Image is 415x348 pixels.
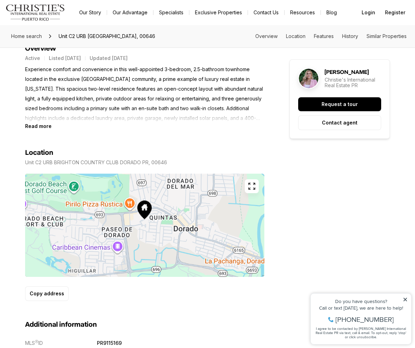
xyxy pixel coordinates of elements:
[385,10,405,15] span: Register
[74,8,107,17] a: Our Story
[49,55,81,61] p: Listed [DATE]
[30,291,64,296] p: Copy address
[153,8,189,17] a: Specialists
[9,43,99,56] span: I agree to be contacted by [PERSON_NAME] International Real Estate PR via text, call & email. To ...
[6,4,65,21] img: logo
[321,8,342,17] a: Blog
[7,22,101,27] div: Call or text [DATE], we are here to help!
[286,33,305,39] a: Skip to: Location
[255,33,278,39] a: Skip to: Overview
[56,31,158,42] span: Unit C2 URB [GEOGRAPHIC_DATA], 00646
[322,120,357,126] p: Contact agent
[362,10,375,15] span: Login
[7,16,101,21] div: Do you have questions?
[107,8,153,17] a: Our Advantage
[8,31,45,42] a: Home search
[90,55,128,61] p: Updated [DATE]
[255,33,407,39] nav: Page section menu
[314,33,334,39] a: Skip to: Features
[25,286,69,301] button: Copy address
[25,149,53,157] h4: Location
[25,55,40,61] p: Active
[25,320,264,329] h3: Additional information
[298,97,381,111] button: Request a tour
[25,65,264,123] p: Experience comfort and convenience in this well-appointed 3-bedroom, 2.5-bathroom townhome locate...
[298,115,381,130] button: Contact agent
[97,340,122,346] p: PR9115169
[25,340,43,346] p: MLS ID
[25,123,52,129] button: Read more
[357,6,379,20] button: Login
[35,339,38,343] span: Ⓡ
[342,33,358,39] a: Skip to: History
[325,69,369,76] h5: [PERSON_NAME]
[11,33,42,39] span: Home search
[25,174,264,277] img: Map of Unit C2 URB BRIGHTON COUNTRY CLUB, DORADO PR, 00646
[189,8,248,17] a: Exclusive Properties
[381,6,409,20] button: Register
[248,8,284,17] button: Contact Us
[25,160,167,165] p: Unit C2 URB BRIGHTON COUNTRY CLUB DORADO PR, 00646
[322,101,358,107] p: Request a tour
[25,44,264,53] h4: Overview
[325,77,381,88] p: Christie's International Real Estate PR
[367,33,407,39] a: Skip to: Similar Properties
[285,8,320,17] a: Resources
[29,33,87,40] span: [PHONE_NUMBER]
